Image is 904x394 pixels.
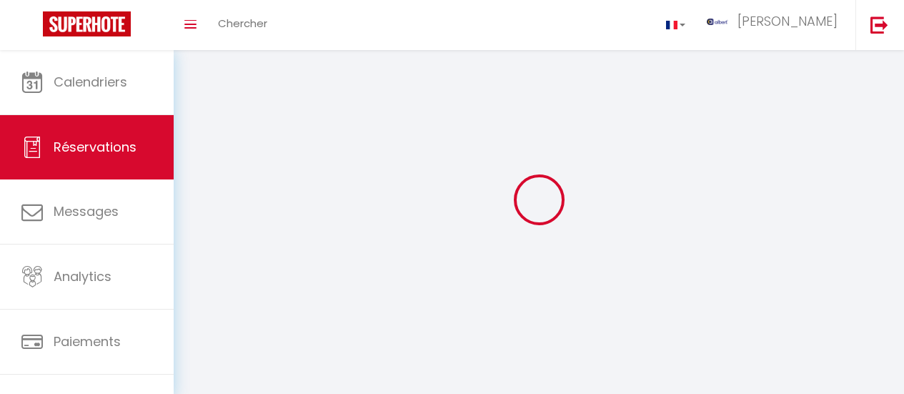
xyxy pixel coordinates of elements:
img: Super Booking [43,11,131,36]
img: logout [870,16,888,34]
span: Analytics [54,267,111,285]
span: Réservations [54,138,136,156]
span: Chercher [218,16,267,31]
span: Calendriers [54,73,127,91]
iframe: LiveChat chat widget [844,334,904,394]
span: Messages [54,202,119,220]
span: Paiements [54,333,121,350]
span: [PERSON_NAME] [737,12,838,30]
img: ... [707,19,728,25]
